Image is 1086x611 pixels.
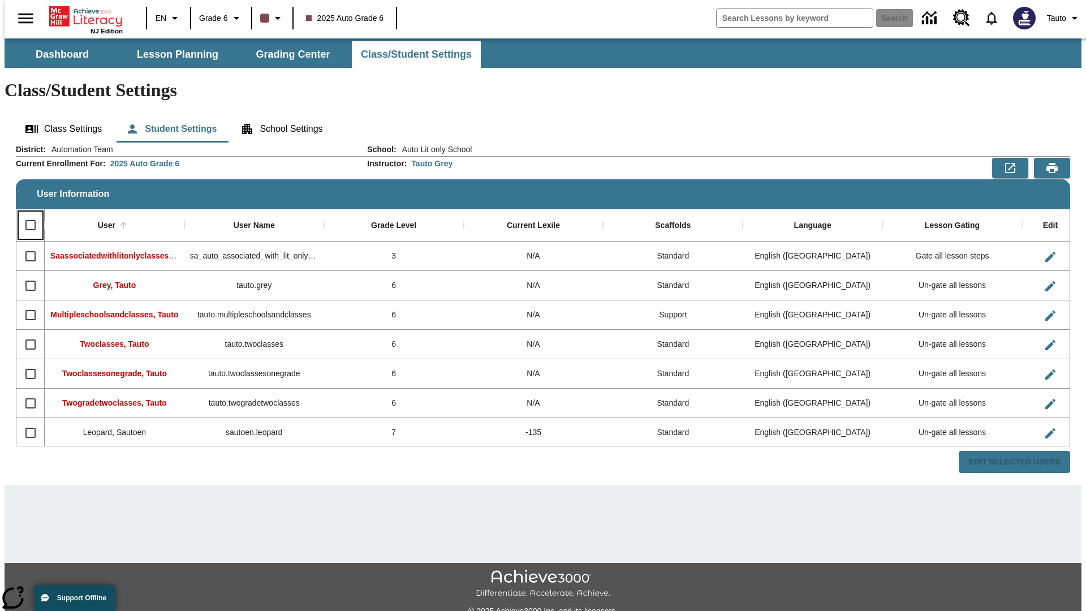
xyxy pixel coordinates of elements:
h2: Instructor : [367,159,407,169]
div: English (US) [743,271,882,300]
div: -135 [464,418,604,448]
div: 6 [324,271,464,300]
div: English (US) [743,359,882,389]
div: N/A [464,242,604,271]
button: Edit User [1039,334,1062,356]
div: 6 [324,300,464,330]
img: Achieve3000 Differentiate Accelerate Achieve [476,570,610,599]
span: Dashboard [36,48,89,61]
div: Tauto Grey [411,158,453,169]
div: 7 [324,418,464,448]
button: Profile/Settings [1042,8,1086,28]
button: Edit User [1039,304,1062,327]
div: 2025 Auto Grade 6 [110,158,179,169]
a: Notifications [977,3,1006,33]
button: Open side menu [9,2,42,35]
div: Lesson Gating [925,221,980,231]
div: Standard [603,418,743,448]
button: Support Offline [34,585,115,611]
span: Twoclasses, Tauto [80,339,149,348]
div: User Name [234,221,275,231]
div: Un-gate all lessons [882,389,1022,418]
div: English (US) [743,418,882,448]
span: Leopard, Sautoen [83,428,146,437]
span: NJ Edition [90,28,123,35]
div: SubNavbar [5,38,1081,68]
div: English (US) [743,300,882,330]
div: 3 [324,242,464,271]
div: Standard [603,330,743,359]
div: Gate all lesson steps [882,242,1022,271]
div: 6 [324,389,464,418]
div: Standard [603,271,743,300]
div: Grade Level [371,221,416,231]
button: Edit User [1039,422,1062,445]
div: N/A [464,330,604,359]
div: Standard [603,359,743,389]
div: Language [794,221,831,231]
span: Support Offline [57,594,106,602]
button: Class color is dark brown. Change class color [256,8,289,28]
h2: District : [16,145,46,154]
h2: School : [367,145,396,154]
button: School Settings [231,115,331,143]
div: tauto.twoclasses [184,330,324,359]
span: Auto Lit only School [397,144,472,155]
div: Scaffolds [655,221,691,231]
div: User [98,221,115,231]
div: N/A [464,271,604,300]
span: Saassociatedwithlitonlyclasses, Saassociatedwithlitonlyclasses [50,251,291,260]
div: Un-gate all lessons [882,330,1022,359]
div: Un-gate all lessons [882,418,1022,448]
div: Current Lexile [507,221,560,231]
div: Un-gate all lessons [882,359,1022,389]
div: tauto.twoclassesonegrade [184,359,324,389]
button: Grading Center [236,41,350,68]
span: EN [156,12,166,24]
button: Class/Student Settings [352,41,481,68]
div: 6 [324,330,464,359]
button: Student Settings [117,115,226,143]
button: Edit User [1039,246,1062,268]
span: Grading Center [256,48,330,61]
div: N/A [464,300,604,330]
span: 2025 Auto Grade 6 [306,12,384,24]
div: Class/Student Settings [16,115,1070,143]
h2: Current Enrollment For : [16,159,106,169]
button: Edit User [1039,393,1062,415]
div: N/A [464,359,604,389]
div: tauto.twogradetwoclasses [184,389,324,418]
div: English (US) [743,242,882,271]
span: Automation Team [46,144,113,155]
div: Un-gate all lessons [882,271,1022,300]
span: Lesson Planning [137,48,218,61]
div: N/A [464,389,604,418]
div: 6 [324,359,464,389]
span: User Information [37,189,109,199]
button: Class Settings [16,115,111,143]
div: tauto.grey [184,271,324,300]
span: Class/Student Settings [361,48,472,61]
div: tauto.multipleschoolsandclasses [184,300,324,330]
span: Twoclassesonegrade, Tauto [62,369,167,378]
div: User Information [16,144,1070,474]
button: Edit User [1039,363,1062,386]
div: Support [603,300,743,330]
h1: Class/Student Settings [5,80,1081,101]
span: Multipleschoolsandclasses, Tauto [50,310,178,319]
button: Lesson Planning [121,41,234,68]
button: Print Preview [1034,158,1070,178]
button: Select a new avatar [1006,3,1042,33]
div: SubNavbar [5,41,482,68]
button: Grade: Grade 6, Select a grade [195,8,248,28]
a: Data Center [915,3,946,34]
button: Edit User [1039,275,1062,298]
img: Avatar [1013,7,1036,29]
span: Tauto [1047,12,1066,24]
button: Dashboard [6,41,119,68]
span: Twogradetwoclasses, Tauto [62,398,167,407]
div: Un-gate all lessons [882,300,1022,330]
div: Standard [603,242,743,271]
span: Grey, Tauto [93,281,136,290]
button: Export to CSV [992,158,1028,178]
